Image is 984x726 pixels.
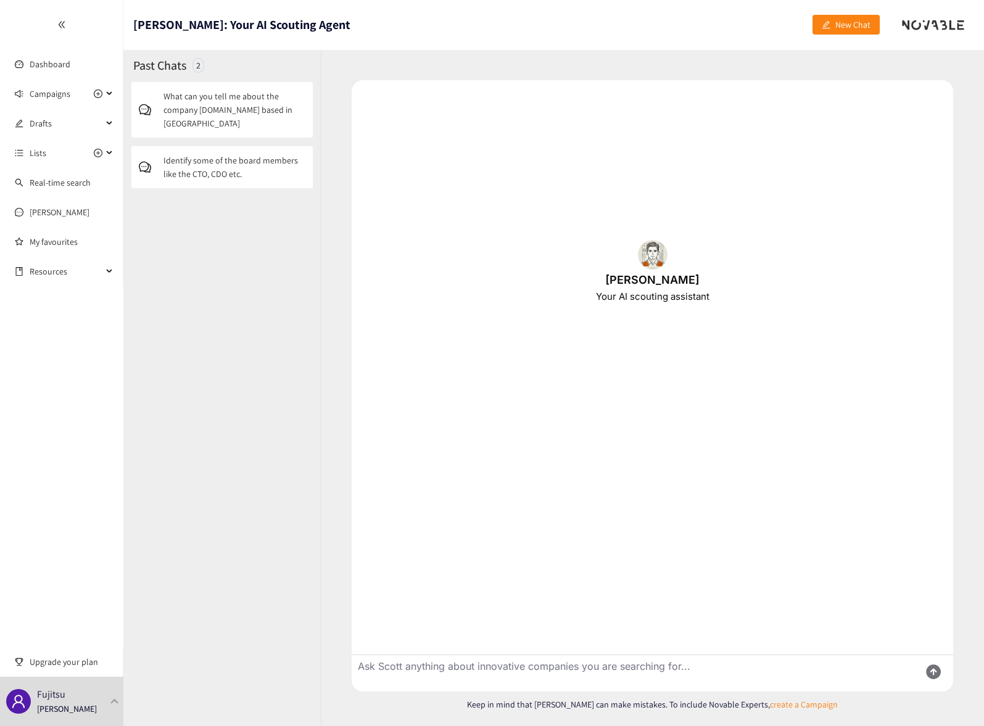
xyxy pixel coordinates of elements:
[15,267,23,276] span: book
[15,119,23,128] span: edit
[94,89,102,98] span: plus-circle
[139,104,163,116] span: comment
[15,658,23,666] span: trophy
[57,20,66,29] span: double-left
[352,655,910,691] textarea: Ask Scott anything about innovative companies you are searching for...
[835,18,870,31] span: New Chat
[11,694,26,709] span: user
[770,699,838,710] a: create a Campaign
[15,89,23,98] span: sound
[30,177,91,188] a: Real-time search
[163,154,305,181] p: Identify some of the board members like the CTO, CDO etc.
[637,239,668,270] img: Scott.87bedd56a4696ef791cd.png
[30,229,114,254] a: My favourites
[15,149,23,157] span: unordered-list
[133,57,186,74] h2: Past Chats
[822,20,830,30] span: edit
[913,655,953,691] button: Send
[30,259,102,284] span: Resources
[94,149,102,157] span: plus-circle
[30,141,46,165] span: Lists
[37,687,65,702] p: Fujitsu
[352,698,953,711] p: Keep in mind that [PERSON_NAME] can make mistakes. To include Novable Experts,
[163,89,305,130] p: What can you tell me about the company [DOMAIN_NAME] based in [GEOGRAPHIC_DATA]
[30,59,70,70] a: Dashboard
[30,650,114,674] span: Upgrade your plan
[37,702,97,716] p: [PERSON_NAME]
[192,58,204,73] div: 2
[922,667,984,726] iframe: Chat Widget
[139,161,163,173] span: comment
[596,290,709,303] div: Your AI scouting assistant
[30,111,102,136] span: Drafts
[30,81,70,106] span: Campaigns
[605,272,700,287] div: [PERSON_NAME]
[812,15,880,35] button: editNew Chat
[30,207,89,218] a: [PERSON_NAME]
